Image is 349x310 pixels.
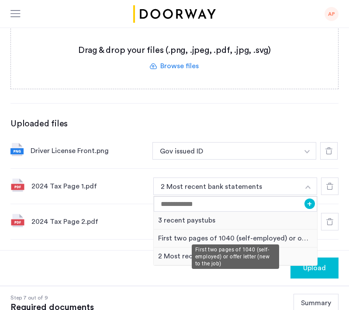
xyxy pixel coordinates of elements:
[10,293,94,302] div: Step 7 out of 9
[31,146,145,156] div: Driver License Front.png
[132,5,218,23] img: logo
[154,230,317,247] div: First two pages of 1040 (self-employed) or offer letter (new to the job)
[153,178,300,195] button: button
[10,213,24,227] img: file
[299,178,317,195] button: button
[305,185,311,189] img: arrow
[192,244,279,269] div: First two pages of 1040 (self-employed) or offer letter (new to the job)
[304,150,310,153] img: arrow
[31,216,146,227] div: 2024 Tax Page 2.pdf
[304,199,315,209] button: +
[154,212,317,230] div: 3 recent paystubs
[132,5,218,23] a: Cazamio logo
[10,118,339,130] div: Uploaded files
[303,263,326,273] span: Upload
[154,247,317,265] div: 2 Most recent bank statements
[10,143,24,156] img: file
[290,258,339,279] button: button
[31,181,146,192] div: 2024 Tax Page 1.pdf
[298,142,316,160] button: button
[325,7,339,21] div: AP
[10,178,24,192] img: file
[152,142,299,160] button: button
